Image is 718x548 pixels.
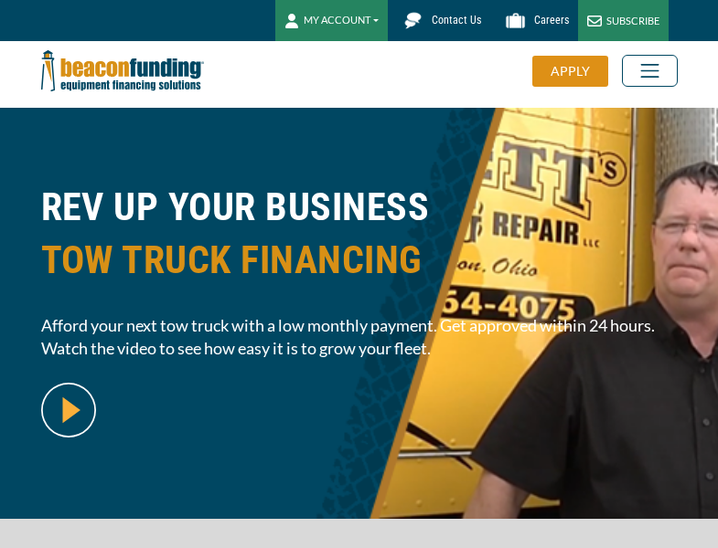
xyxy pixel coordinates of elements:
span: Careers [534,14,569,26]
img: Beacon Funding chat [397,5,429,37]
a: Careers [490,5,578,37]
h1: REV UP YOUR BUSINESS [41,181,678,300]
span: Afford your next tow truck with a low monthly payment. Get approved within 24 hours. Watch the vi... [41,314,678,360]
img: Beacon Funding Careers [499,5,531,37]
button: Toggle navigation [622,55,678,87]
img: Beacon Funding Corporation logo [41,41,204,100]
img: video modal pop-up play button [41,383,96,437]
a: APPLY [532,56,622,87]
span: TOW TRUCK FINANCING [41,234,678,287]
div: APPLY [532,56,608,87]
span: Contact Us [432,14,481,26]
a: Contact Us [388,5,490,37]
